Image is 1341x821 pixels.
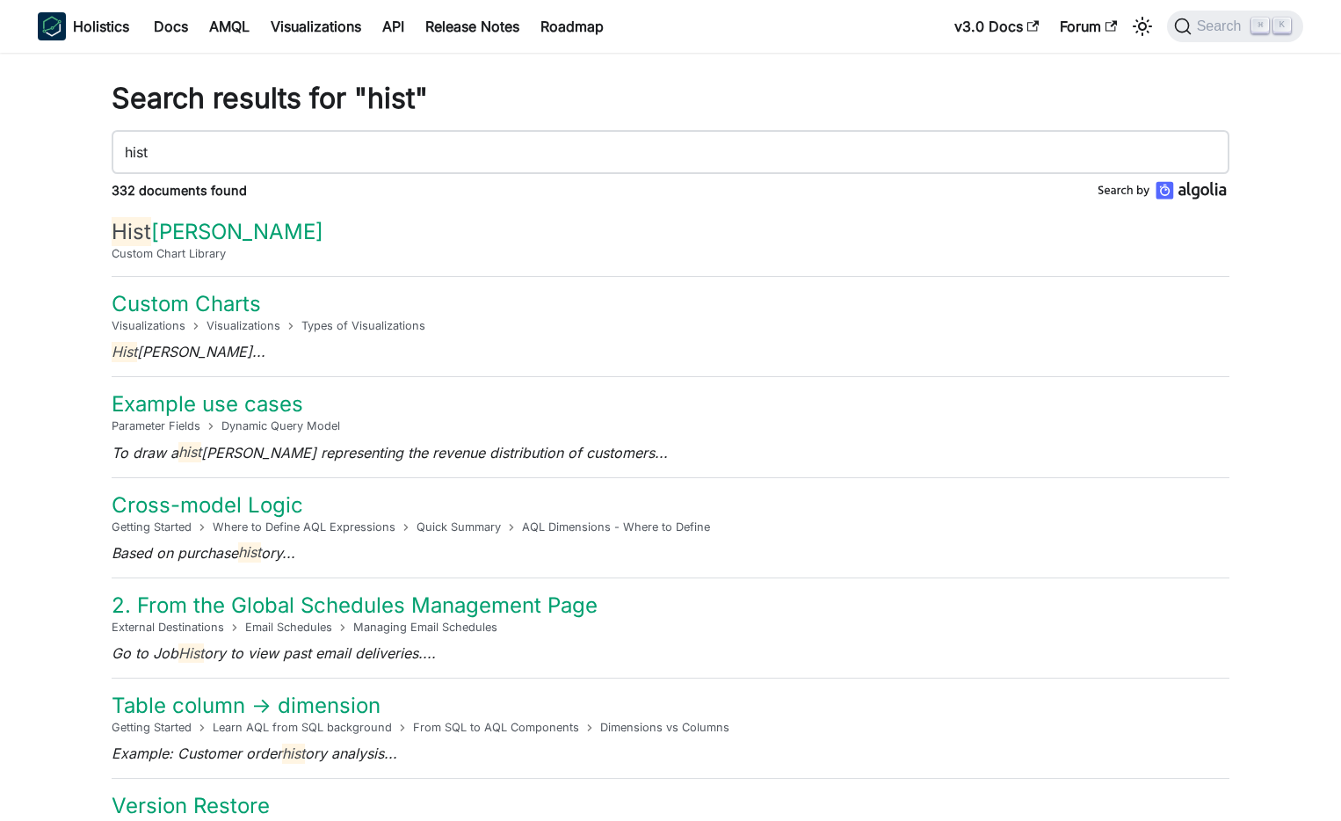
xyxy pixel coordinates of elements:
[73,16,129,37] b: Holistics
[415,12,530,40] a: Release Notes
[112,542,1229,563] p: Based on purchase ory...
[530,12,614,40] a: Roadmap
[199,12,260,40] a: AMQL
[1192,18,1252,34] span: Search
[260,12,372,40] a: Visualizations
[38,12,66,40] img: Holistics
[1098,185,1229,203] a: Search by Algolia
[178,442,201,462] span: hist
[353,619,497,636] li: Managing Email Schedules​
[1251,18,1269,33] kbd: ⌘
[112,245,226,262] li: Custom Chart Library
[112,519,213,535] li: Getting Started
[213,519,417,535] li: Where to Define AQL Expressions
[112,418,1229,434] nav: breadcrumbs
[1167,11,1303,42] button: Search (Command+K)
[282,744,305,764] span: hist
[38,12,129,40] a: HolisticsHolistics
[207,317,301,334] li: Visualizations
[112,391,303,417] a: Example use cases​
[112,341,1229,362] p: [PERSON_NAME]...
[112,643,1229,664] p: Go to Job ory to view past email deliveries....
[417,519,522,535] li: Quick Summary​
[1049,12,1127,40] a: Forum
[112,492,303,518] a: Cross-model Logic
[143,12,199,40] a: Docs
[112,442,1229,463] p: To draw a [PERSON_NAME] representing the revenue distribution of customers...
[112,245,1229,262] nav: breadcrumbs
[112,130,1229,174] input: Search
[112,592,598,618] a: 2. From the Global Schedules Management Page​
[112,317,207,334] li: Visualizations
[112,619,245,636] li: External Destinations
[112,719,1229,736] nav: breadcrumbs
[522,519,710,535] li: AQL Dimensions - Where to Define​
[600,719,729,736] li: Dimensions vs Columns​
[112,291,261,316] a: Custom Charts​
[221,418,340,434] li: Dynamic Query Model
[112,81,1229,116] h1: Search results for "hist"
[213,719,413,736] li: Learn AQL from SQL background
[1128,12,1156,40] button: Switch between dark and light mode (currently light mode)
[372,12,415,40] a: API
[245,619,353,636] li: Email Schedules
[301,317,425,334] li: Types of Visualizations​
[112,719,213,736] li: Getting Started
[91,181,864,205] div: 332 documents found
[112,743,1229,764] p: Example: Customer order ory analysis...
[238,542,261,563] span: hist
[112,793,270,818] a: Version Restore​
[944,12,1049,40] a: v3.0 Docs
[112,217,151,246] span: Hist
[112,342,137,362] span: Hist
[112,317,1229,334] nav: breadcrumbs
[178,643,204,664] span: Hist
[413,719,600,736] li: From SQL to AQL Components​
[112,693,381,718] a: Table column -> dimension​
[112,619,1229,636] nav: breadcrumbs
[112,519,1229,535] nav: breadcrumbs
[112,418,221,434] li: Parameter Fields
[1273,18,1291,33] kbd: K
[112,217,323,246] a: Hist[PERSON_NAME]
